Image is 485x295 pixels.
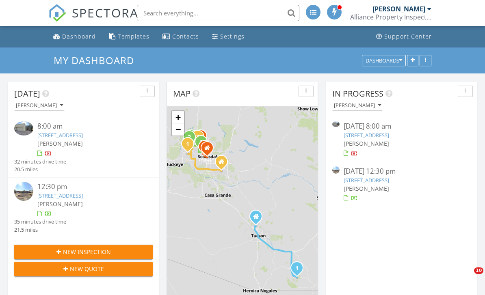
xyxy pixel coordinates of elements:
span: [PERSON_NAME] [37,200,83,208]
div: 2681 W Camino Del Medrano , Tucson AZ 85742 [256,216,261,221]
a: Support Center [373,29,435,44]
span: [PERSON_NAME] [344,140,389,147]
span: 10 [474,267,483,274]
div: Support Center [384,32,432,40]
a: [STREET_ADDRESS] [37,131,83,139]
img: 9293060%2Fcover_photos%2FgWxzXZ2P6HnFrk1FGirx%2Fsmall.jpg [14,121,33,136]
div: [PERSON_NAME] [334,103,381,108]
div: [DATE] 8:00 am [344,121,459,131]
div: 32 minutes drive time [14,158,66,166]
span: SPECTORA [72,4,139,21]
a: Templates [106,29,153,44]
button: [PERSON_NAME] [14,100,65,111]
span: New Inspection [63,248,111,256]
i: 2 [188,135,191,140]
a: Contacts [159,29,202,44]
a: [STREET_ADDRESS] [37,192,83,199]
button: [PERSON_NAME] [332,100,383,111]
div: [PERSON_NAME] [16,103,63,108]
i: 2 [196,134,199,140]
iframe: Intercom live chat [457,267,477,287]
div: Dashboards [366,58,402,63]
span: Map [173,88,191,99]
a: 12:30 pm [STREET_ADDRESS] [PERSON_NAME] 35 minutes drive time 21.5 miles [14,182,153,234]
img: The Best Home Inspection Software - Spectora [48,4,66,22]
div: Templates [118,32,149,40]
img: streetview [332,166,340,174]
i: 1 [295,266,299,271]
img: streetview [14,182,33,201]
div: 12:30 pm [37,182,141,192]
a: [DATE] 8:00 am [STREET_ADDRESS] [PERSON_NAME] [332,121,471,157]
input: Search everything... [137,5,299,21]
span: New Quote [70,265,104,273]
div: 21.5 miles [14,226,66,234]
a: 8:00 am [STREET_ADDRESS] [PERSON_NAME] 32 minutes drive time 20.5 miles [14,121,153,173]
button: New Inspection [14,245,153,259]
span: [PERSON_NAME] [37,140,83,147]
div: [PERSON_NAME] [372,5,425,13]
div: 5900 E Thomas Rd, Scottsdale AZ 85251 [207,148,212,153]
a: My Dashboard [54,54,141,67]
div: 8:00 am [37,121,141,131]
div: Contacts [172,32,199,40]
div: 18488 E. Peachtree Blvd , Queen Creek AZ 85142 [221,161,226,166]
button: Dashboards [362,55,406,66]
a: [DATE] 12:30 pm [STREET_ADDRESS] [PERSON_NAME] [332,166,471,202]
a: [STREET_ADDRESS] [344,177,389,184]
div: [DATE] 12:30 pm [344,166,459,177]
div: 420 W Yukon Dr 4, Phoenix, AZ 85027 [201,136,206,141]
div: 20.5 miles [14,166,66,173]
div: Dashboard [62,32,96,40]
a: SPECTORA [48,11,139,28]
div: 10879 W Sack Dr, Sun City, AZ 85373 [189,137,194,142]
i: 1 [199,140,203,145]
span: [DATE] [14,88,40,99]
a: [STREET_ADDRESS] [344,131,389,139]
div: Alliance Property Inspections [350,13,431,21]
img: 9293060%2Fcover_photos%2FgWxzXZ2P6HnFrk1FGirx%2Fsmall.jpg [332,121,340,127]
div: 12450 W Orangewood Ave, Glendale, AZ 85307 [188,144,193,149]
div: 35 minutes drive time [14,218,66,226]
a: Zoom out [172,123,184,136]
a: Dashboard [50,29,99,44]
a: Zoom in [172,111,184,123]
div: 928 San Simeon Dr, Sierra Vista, AZ 85635 [297,268,302,273]
span: [PERSON_NAME] [344,185,389,192]
span: In Progress [332,88,383,99]
div: Settings [220,32,245,40]
i: 1 [186,142,189,147]
a: Settings [209,29,248,44]
button: New Quote [14,262,153,276]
